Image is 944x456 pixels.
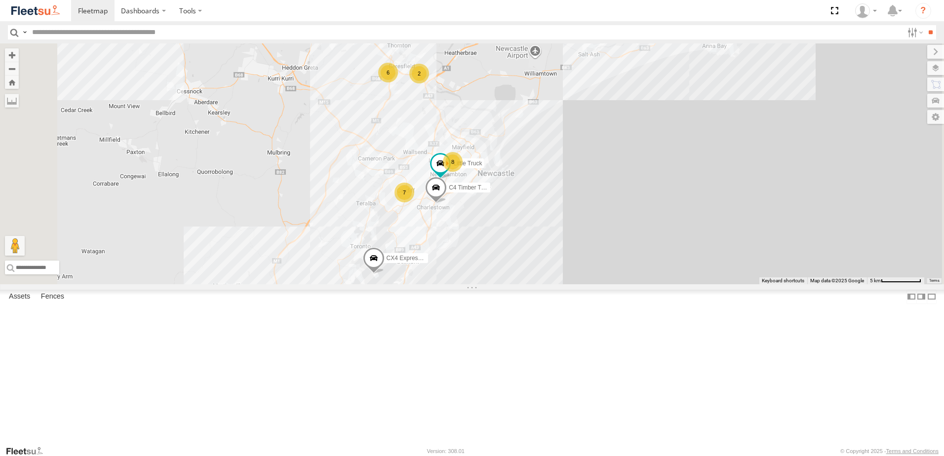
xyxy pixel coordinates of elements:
button: Drag Pegman onto the map to open Street View [5,236,25,256]
label: Assets [4,290,35,304]
div: Version: 308.01 [427,448,465,454]
div: 6 [378,63,398,82]
label: Dock Summary Table to the Right [916,290,926,304]
button: Map Scale: 5 km per 78 pixels [867,277,924,284]
a: Terms (opens in new tab) [929,279,940,283]
div: 7 [394,183,414,202]
div: 2 [409,64,429,83]
a: Terms and Conditions [886,448,939,454]
label: Search Query [21,25,29,39]
label: Measure [5,94,19,108]
img: fleetsu-logo-horizontal.svg [10,4,61,17]
a: Visit our Website [5,446,51,456]
span: Map data ©2025 Google [810,278,864,283]
span: C4 Timber Truck [449,184,492,191]
button: Zoom in [5,48,19,62]
span: CX4 Express Ute [387,255,432,262]
span: 5 km [870,278,881,283]
span: Little Truck [453,160,482,167]
label: Search Filter Options [904,25,925,39]
div: © Copyright 2025 - [840,448,939,454]
i: ? [915,3,931,19]
label: Hide Summary Table [927,290,937,304]
label: Fences [36,290,69,304]
label: Dock Summary Table to the Left [906,290,916,304]
label: Map Settings [927,110,944,124]
div: 8 [443,152,463,172]
button: Keyboard shortcuts [762,277,804,284]
div: James Cullen [852,3,880,18]
button: Zoom out [5,62,19,76]
button: Zoom Home [5,76,19,89]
